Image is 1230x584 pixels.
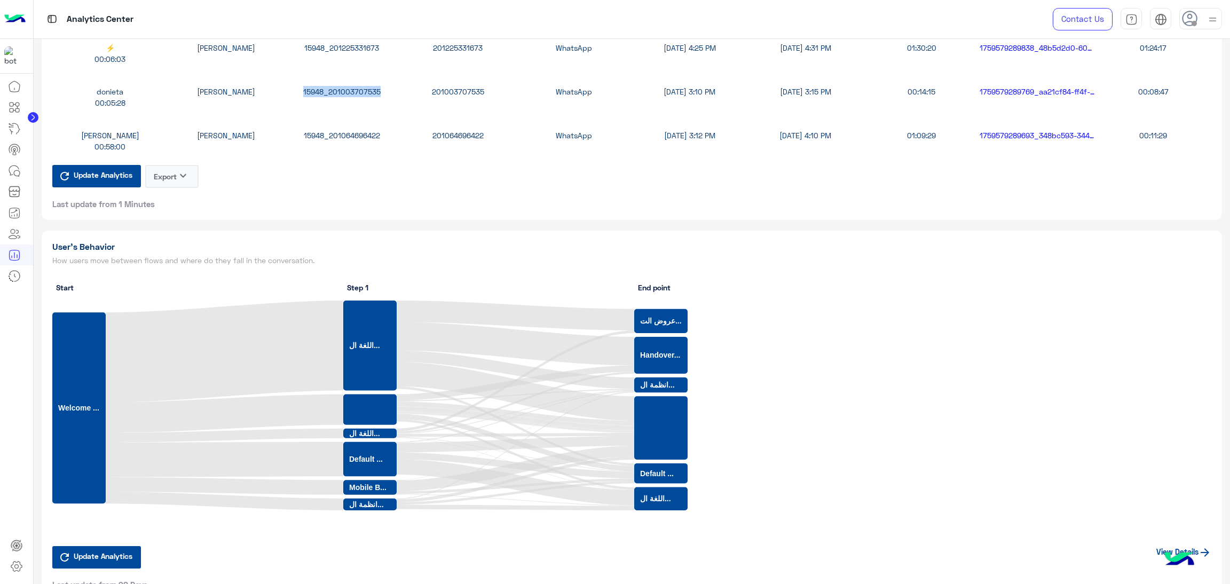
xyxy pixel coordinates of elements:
div: [DATE] 3:10 PM [632,86,747,97]
text: Mobile B... [349,483,387,492]
div: [PERSON_NAME] [168,130,284,141]
div: WhatsApp [516,42,632,53]
i: keyboard_arrow_down [177,169,190,182]
img: profile [1206,13,1219,26]
img: hulul-logo.png [1161,541,1198,579]
text: انظمة ال... [349,500,384,509]
img: Logo [4,8,26,30]
text: اللغة ال... [349,429,380,438]
div: 00:05:28 [52,97,168,108]
img: tab [1155,13,1167,26]
img: 1403182699927242 [4,46,23,66]
div: 01:30:20 [864,42,980,53]
a: tab [1121,8,1142,30]
div: 00:08:47 [1095,86,1211,97]
text: Default ... [640,469,674,478]
span: Last update from 1 Minutes [52,199,155,209]
text: Welcome ... [58,404,99,412]
div: [DATE] 4:10 PM [747,130,863,141]
span: End point [638,282,671,293]
div: [DATE] 4:31 PM [747,42,863,53]
text: عروض الت... [640,317,682,326]
text: اللغة ال... [349,341,380,350]
div: 00:11:29 [1095,130,1211,141]
h5: How users move between flows and where do they fall in the conversation. [52,256,628,265]
div: 201003707535 [400,86,516,97]
a: View Details [1156,547,1211,556]
img: tab [1125,13,1138,26]
p: Analytics Center [67,12,133,27]
div: 15948_201003707535 [284,86,400,97]
div: [PERSON_NAME] [168,86,284,97]
div: WhatsApp [516,130,632,141]
span: Step 1 [347,282,368,293]
text: اللغة ال... [640,494,671,503]
svg: A chart. [52,301,688,514]
div: donieta [52,86,168,97]
text: Handover... [640,351,680,359]
div: 15948_201064696422 [284,130,400,141]
button: Exportkeyboard_arrow_down [145,165,199,188]
span: Update Analytics [71,168,135,182]
div: 201225331673 [400,42,516,53]
div: 201064696422 [400,130,516,141]
span: Start [56,282,74,293]
button: Update Analytics [52,165,141,187]
div: 00:14:15 [864,86,980,97]
div: 01:24:17 [1095,42,1211,53]
div: [DATE] 3:12 PM [632,130,747,141]
div: 00:06:03 [52,53,168,65]
a: Contact Us [1053,8,1113,30]
div: 1759579289693_348bc593-3444-48f6-8097-884a0bedea8c [980,130,1095,141]
div: [PERSON_NAME] [52,130,168,141]
div: 00:58:00 [52,141,168,152]
div: 15948_201225331673 [284,42,400,53]
span: Update Analytics [71,549,135,563]
text: انظمة ال... [640,381,675,389]
div: [DATE] 4:25 PM [632,42,747,53]
div: [DATE] 3:15 PM [747,86,863,97]
h1: User’s Behavior [52,241,628,252]
button: Update Analytics [52,546,141,569]
text: Default ... [349,455,383,463]
div: 1759579289838_48b5d2d0-6039-48b5-97af-1cbbeaaaccae [980,42,1095,53]
div: 1759579289769_aa21cf84-ff4f-415c-a75c-661e8e7311db [980,86,1095,97]
img: tab [45,12,59,26]
div: 01:09:29 [864,130,980,141]
div: ⚡ [52,42,168,53]
div: WhatsApp [516,86,632,97]
div: [PERSON_NAME] [168,42,284,53]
